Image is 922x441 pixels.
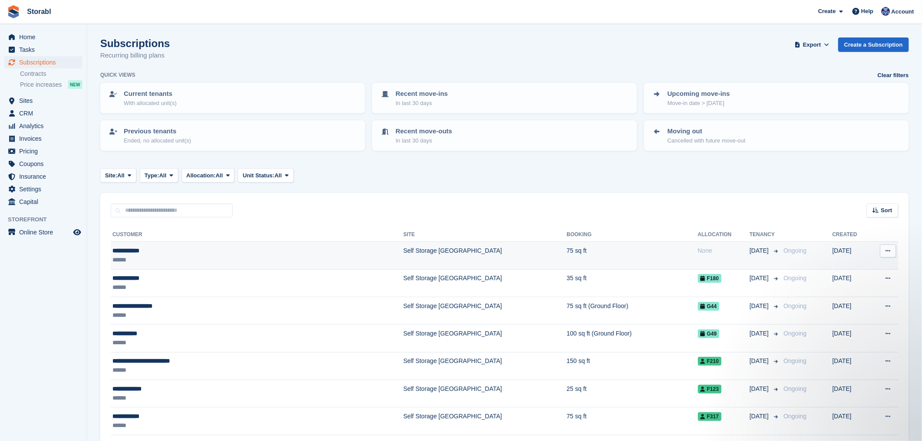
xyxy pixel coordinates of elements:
[698,246,750,255] div: None
[832,297,870,324] td: [DATE]
[7,5,20,18] img: stora-icon-8386f47178a22dfd0bd8f6a31ec36ba5ce8667c1dd55bd0f319d3a0aa187defe.svg
[19,170,71,183] span: Insurance
[19,120,71,132] span: Analytics
[749,302,770,311] span: [DATE]
[4,95,82,107] a: menu
[783,275,807,282] span: Ongoing
[20,81,62,89] span: Price increases
[373,84,636,112] a: Recent move-ins In last 30 days
[19,196,71,208] span: Capital
[4,170,82,183] a: menu
[140,168,178,183] button: Type: All
[124,126,191,136] p: Previous tenants
[832,407,870,435] td: [DATE]
[878,71,909,80] a: Clear filters
[4,158,82,170] a: menu
[4,107,82,119] a: menu
[396,89,448,99] p: Recent move-ins
[861,7,874,16] span: Help
[20,80,82,89] a: Price increases NEW
[698,274,722,283] span: F180
[373,121,636,150] a: Recent move-outs In last 30 days
[68,80,82,89] div: NEW
[698,357,722,366] span: F210
[645,84,908,112] a: Upcoming move-ins Move-in date > [DATE]
[749,412,770,421] span: [DATE]
[783,302,807,309] span: Ongoing
[891,7,914,16] span: Account
[4,120,82,132] a: menu
[749,274,770,283] span: [DATE]
[567,228,698,242] th: Booking
[668,89,730,99] p: Upcoming move-ins
[403,297,567,324] td: Self Storage [GEOGRAPHIC_DATA]
[20,70,82,78] a: Contracts
[881,7,890,16] img: Tegan Ewart
[832,228,870,242] th: Created
[100,51,170,61] p: Recurring billing plans
[19,31,71,43] span: Home
[645,121,908,150] a: Moving out Cancelled with future move-out
[832,242,870,269] td: [DATE]
[4,44,82,56] a: menu
[145,171,159,180] span: Type:
[783,413,807,420] span: Ongoing
[793,37,831,52] button: Export
[698,385,722,394] span: F123
[838,37,909,52] a: Create a Subscription
[4,183,82,195] a: menu
[4,56,82,68] a: menu
[749,329,770,338] span: [DATE]
[124,89,176,99] p: Current tenants
[403,380,567,407] td: Self Storage [GEOGRAPHIC_DATA]
[832,352,870,380] td: [DATE]
[396,126,452,136] p: Recent move-outs
[4,145,82,157] a: menu
[668,136,746,145] p: Cancelled with future move-out
[567,352,698,380] td: 150 sq ft
[100,71,136,79] h6: Quick views
[4,132,82,145] a: menu
[749,246,770,255] span: [DATE]
[4,226,82,238] a: menu
[19,183,71,195] span: Settings
[567,407,698,435] td: 75 sq ft
[19,95,71,107] span: Sites
[182,168,235,183] button: Allocation: All
[403,269,567,297] td: Self Storage [GEOGRAPHIC_DATA]
[4,196,82,208] a: menu
[403,242,567,269] td: Self Storage [GEOGRAPHIC_DATA]
[396,99,448,108] p: In last 30 days
[403,407,567,435] td: Self Storage [GEOGRAPHIC_DATA]
[403,228,567,242] th: Site
[243,171,275,180] span: Unit Status:
[749,384,770,394] span: [DATE]
[19,226,71,238] span: Online Store
[567,242,698,269] td: 75 sq ft
[783,330,807,337] span: Ongoing
[19,107,71,119] span: CRM
[4,31,82,43] a: menu
[567,325,698,352] td: 100 sq ft (Ground Floor)
[19,56,71,68] span: Subscriptions
[698,329,720,338] span: G49
[186,171,216,180] span: Allocation:
[832,380,870,407] td: [DATE]
[24,4,54,19] a: Storabl
[238,168,293,183] button: Unit Status: All
[881,206,892,215] span: Sort
[159,171,166,180] span: All
[105,171,117,180] span: Site:
[818,7,836,16] span: Create
[403,352,567,380] td: Self Storage [GEOGRAPHIC_DATA]
[100,37,170,49] h1: Subscriptions
[698,302,720,311] span: G44
[668,99,730,108] p: Move-in date > [DATE]
[749,356,770,366] span: [DATE]
[101,121,364,150] a: Previous tenants Ended, no allocated unit(s)
[698,412,722,421] span: F317
[124,136,191,145] p: Ended, no allocated unit(s)
[396,136,452,145] p: In last 30 days
[783,385,807,392] span: Ongoing
[19,44,71,56] span: Tasks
